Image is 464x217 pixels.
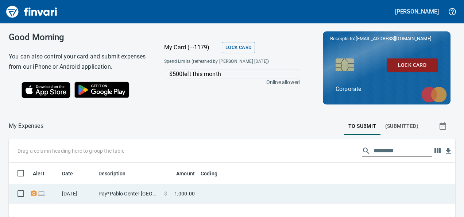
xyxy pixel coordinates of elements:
[158,79,300,86] p: Online allowed
[33,169,54,178] span: Alert
[395,8,439,15] h5: [PERSON_NAME]
[393,61,432,70] span: Lock Card
[355,35,432,42] span: [EMAIL_ADDRESS][DOMAIN_NAME]
[9,52,146,72] h6: You can also control your card and submit expenses from our iPhone or Android application.
[387,58,438,72] button: Lock Card
[164,43,219,52] p: My Card (···1179)
[225,43,251,52] span: Lock Card
[432,117,455,135] button: Show transactions within a particular date range
[38,191,45,196] span: Online transaction
[164,58,284,65] span: Spend Limits (refreshed by [PERSON_NAME] [DATE])
[62,169,73,178] span: Date
[164,190,167,197] span: $
[18,147,124,155] p: Drag a column heading here to group the table
[443,146,454,157] button: Download table
[9,122,43,130] nav: breadcrumb
[33,169,45,178] span: Alert
[418,83,451,106] img: mastercard.svg
[59,184,96,203] td: [DATE]
[167,169,195,178] span: Amount
[176,169,195,178] span: Amount
[432,145,443,156] button: Choose columns to display
[9,122,43,130] p: My Expenses
[336,85,438,94] p: Corporate
[174,190,195,197] span: 1,000.00
[201,169,227,178] span: Coding
[385,122,418,131] span: (Submitted)
[4,3,59,20] img: Finvari
[62,169,83,178] span: Date
[98,169,135,178] span: Description
[393,6,441,17] button: [PERSON_NAME]
[201,169,217,178] span: Coding
[9,32,146,42] h3: Good Morning
[169,70,300,79] p: $500 left this month
[330,35,443,42] p: Receipts to:
[222,42,255,53] button: Lock Card
[30,191,38,196] span: Receipt Required
[96,184,161,203] td: Pay*Pablo Center [GEOGRAPHIC_DATA][PERSON_NAME]
[348,122,376,131] span: To Submit
[22,82,70,98] img: Download on the App Store
[70,78,133,102] img: Get it on Google Play
[98,169,126,178] span: Description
